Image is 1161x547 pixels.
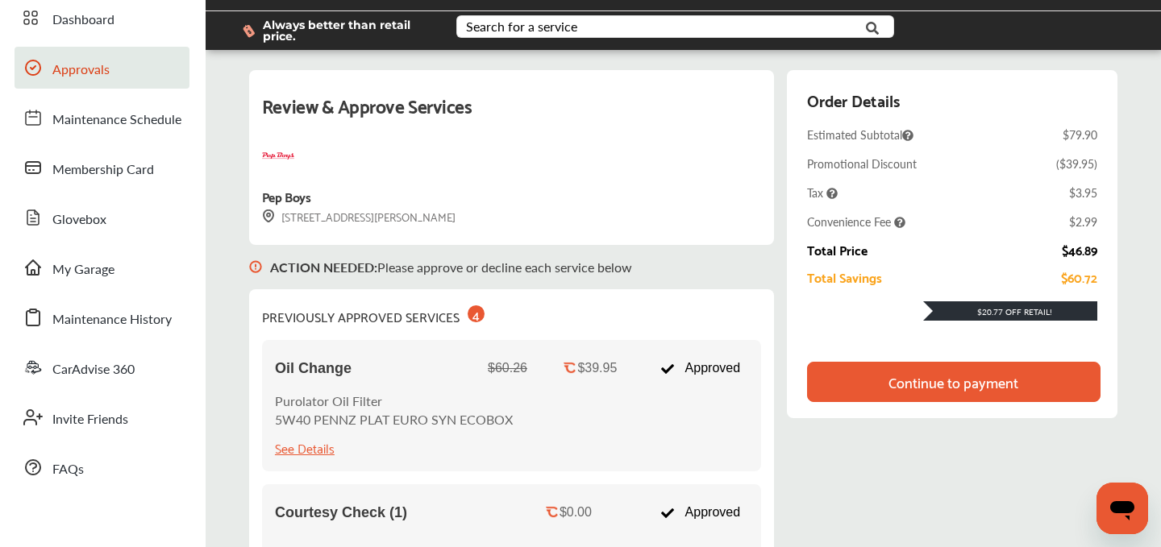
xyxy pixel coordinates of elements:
span: Invite Friends [52,409,128,430]
div: Total Price [807,242,868,257]
a: CarAdvise 360 [15,346,189,388]
div: $46.89 [1062,242,1097,257]
span: Courtesy Check (1) [275,504,407,521]
a: My Garage [15,247,189,288]
div: Pep Boys [262,185,310,207]
span: CarAdvise 360 [52,359,135,380]
div: Continue to payment [888,374,1018,390]
div: ( $39.95 ) [1056,155,1097,172]
div: $79.90 [1063,126,1097,143]
div: $39.95 [577,361,617,375]
a: Membership Card [15,147,189,189]
div: See Details [275,437,335,458]
span: Maintenance Schedule [52,110,181,131]
div: 4 [468,305,485,322]
a: Approvals [15,47,189,89]
span: FAQs [52,459,84,480]
div: $60.72 [1061,270,1097,284]
div: $3.95 [1069,184,1097,201]
div: $60.26 [488,361,527,375]
span: Tax [807,184,838,201]
a: Invite Friends [15,396,189,438]
span: Maintenance History [52,309,172,330]
span: Glovebox [52,209,106,230]
div: [STREET_ADDRESS][PERSON_NAME] [262,207,456,226]
span: Membership Card [52,160,154,180]
p: Please approve or decline each service below [270,258,632,276]
div: $0.00 [560,505,592,520]
span: My Garage [52,259,114,280]
div: Promotional Discount [807,155,917,172]
a: FAQs [15,446,189,488]
a: Maintenance Schedule [15,97,189,139]
div: Search for a service [466,20,577,33]
p: Purolator Oil Filter [275,392,513,410]
div: Review & Approve Services [262,89,761,140]
b: ACTION NEEDED : [270,258,377,276]
span: Approvals [52,60,110,81]
p: 5W40 PENNZ PLAT EURO SYN ECOBOX [275,410,513,429]
iframe: Button to launch messaging window [1096,483,1148,534]
div: $2.99 [1069,213,1097,230]
span: Dashboard [52,10,114,31]
img: logo-pepboys.png [262,140,294,172]
span: Oil Change [275,360,352,377]
span: Always better than retail price. [263,19,431,42]
div: Approved [652,497,748,528]
img: dollor_label_vector.a70140d1.svg [243,24,255,38]
span: Convenience Fee [807,213,905,230]
div: Order Details [807,86,900,114]
a: Glovebox [15,197,189,238]
div: $20.77 Off Retail! [923,306,1097,317]
a: Maintenance History [15,296,189,338]
img: svg+xml;base64,PHN2ZyB3aWR0aD0iMTYiIGhlaWdodD0iMTciIHZpZXdCb3g9IjAgMCAxNiAxNyIgZmlsbD0ibm9uZSIgeG... [262,209,275,223]
div: Approved [652,353,748,383]
div: PREVIOUSLY APPROVED SERVICES [262,302,485,327]
div: Total Savings [807,270,882,284]
img: svg+xml;base64,PHN2ZyB3aWR0aD0iMTYiIGhlaWdodD0iMTciIHZpZXdCb3g9IjAgMCAxNiAxNyIgZmlsbD0ibm9uZSIgeG... [249,245,262,289]
span: Estimated Subtotal [807,126,913,143]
